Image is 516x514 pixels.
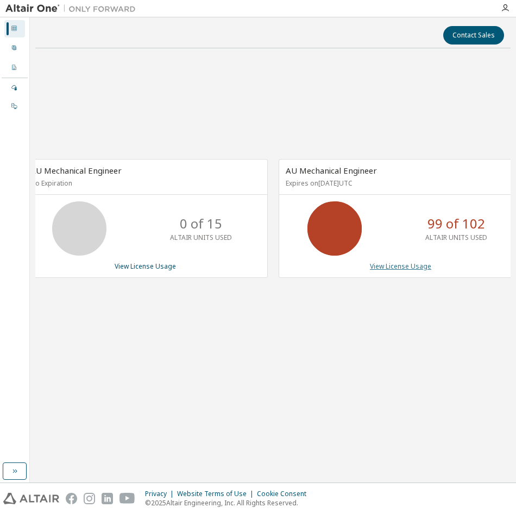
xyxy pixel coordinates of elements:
[84,493,95,504] img: instagram.svg
[286,165,377,176] span: AU Mechanical Engineer
[425,233,487,242] p: ALTAIR UNITS USED
[443,26,504,45] button: Contact Sales
[30,179,258,188] p: No Expiration
[4,79,25,97] div: Managed
[5,3,141,14] img: Altair One
[66,493,77,504] img: facebook.svg
[102,493,113,504] img: linkedin.svg
[177,490,257,498] div: Website Terms of Use
[370,262,431,271] a: View License Usage
[145,498,313,507] p: © 2025 Altair Engineering, Inc. All Rights Reserved.
[115,262,176,271] a: View License Usage
[4,40,25,57] div: User Profile
[257,490,313,498] div: Cookie Consent
[286,179,513,188] p: Expires on [DATE] UTC
[119,493,135,504] img: youtube.svg
[145,490,177,498] div: Privacy
[180,214,222,233] p: 0 of 15
[170,233,232,242] p: ALTAIR UNITS USED
[4,20,25,37] div: Dashboard
[3,493,59,504] img: altair_logo.svg
[30,165,122,176] span: AU Mechanical Engineer
[427,214,485,233] p: 99 of 102
[4,59,25,77] div: Company Profile
[4,98,25,115] div: On Prem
